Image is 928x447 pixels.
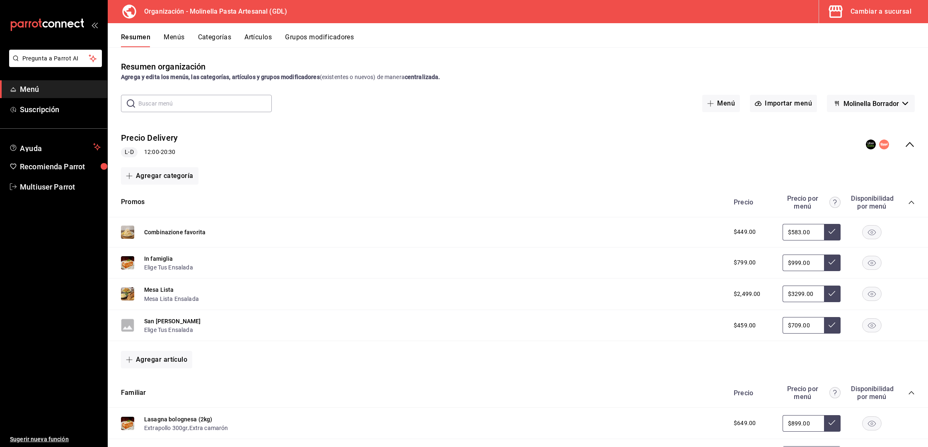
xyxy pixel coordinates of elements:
[783,224,824,240] input: Sin ajuste
[121,256,134,269] img: Preview
[734,419,756,428] span: $649.00
[121,33,150,47] button: Resumen
[144,263,193,272] button: Elige Tus Ensalada
[702,95,740,112] button: Menú
[144,415,212,423] button: Lasagna bolognesa (2kg)
[121,148,137,156] span: L-D
[138,95,272,112] input: Buscar menú
[20,104,101,115] span: Suscripción
[725,198,778,206] div: Precio
[121,287,134,300] img: Preview
[843,100,899,108] span: Molinella Borrador
[144,295,199,303] button: Mesa Lista Ensalada
[121,417,134,430] img: Preview
[851,385,892,401] div: Disponibilidad por menú
[121,132,178,144] button: Precio Delivery
[908,199,915,206] button: collapse-category-row
[121,197,145,207] button: Promos
[6,60,102,69] a: Pregunta a Parrot AI
[121,60,206,73] div: Resumen organización
[121,388,146,398] button: Familiar
[783,317,824,334] input: Sin ajuste
[144,317,201,325] button: San [PERSON_NAME]
[783,195,841,210] div: Precio por menú
[121,147,178,157] div: 12:00 - 20:30
[121,351,192,368] button: Agregar artículo
[285,33,354,47] button: Grupos modificadores
[144,286,174,294] button: Mesa Lista
[121,33,928,47] div: navigation tabs
[121,226,134,239] img: Preview
[734,228,756,236] span: $449.00
[144,255,173,263] button: In famiglia
[750,95,817,112] button: Importar menú
[734,258,756,267] span: $799.00
[144,423,228,432] div: ,
[138,7,287,17] h3: Organización - Molinella Pasta Artesanal (GDL)
[783,286,824,302] input: Sin ajuste
[121,73,915,82] div: (existentes o nuevos) de manera
[189,424,228,432] button: Extra camarón
[198,33,232,47] button: Categorías
[908,389,915,396] button: collapse-category-row
[783,385,841,401] div: Precio por menú
[22,54,89,63] span: Pregunta a Parrot AI
[20,161,101,172] span: Recomienda Parrot
[10,435,101,444] span: Sugerir nueva función
[164,33,184,47] button: Menús
[734,290,760,298] span: $2,499.00
[121,167,198,185] button: Agregar categoría
[144,228,205,236] button: Combinazione favorita
[144,424,188,432] button: Extrapollo 300gr
[91,22,98,28] button: open_drawer_menu
[244,33,272,47] button: Artículos
[734,321,756,330] span: $459.00
[851,6,911,17] div: Cambiar a sucursal
[20,181,101,192] span: Multiuser Parrot
[827,95,915,112] button: Molinella Borrador
[725,389,778,397] div: Precio
[783,415,824,432] input: Sin ajuste
[783,255,824,271] input: Sin ajuste
[405,74,440,80] strong: centralizada.
[144,326,193,334] button: Elige Tus Ensalada
[20,84,101,95] span: Menú
[121,74,320,80] strong: Agrega y edita los menús, las categorías, artículos y grupos modificadores
[9,50,102,67] button: Pregunta a Parrot AI
[851,195,892,210] div: Disponibilidad por menú
[20,142,90,152] span: Ayuda
[108,125,928,164] div: collapse-menu-row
